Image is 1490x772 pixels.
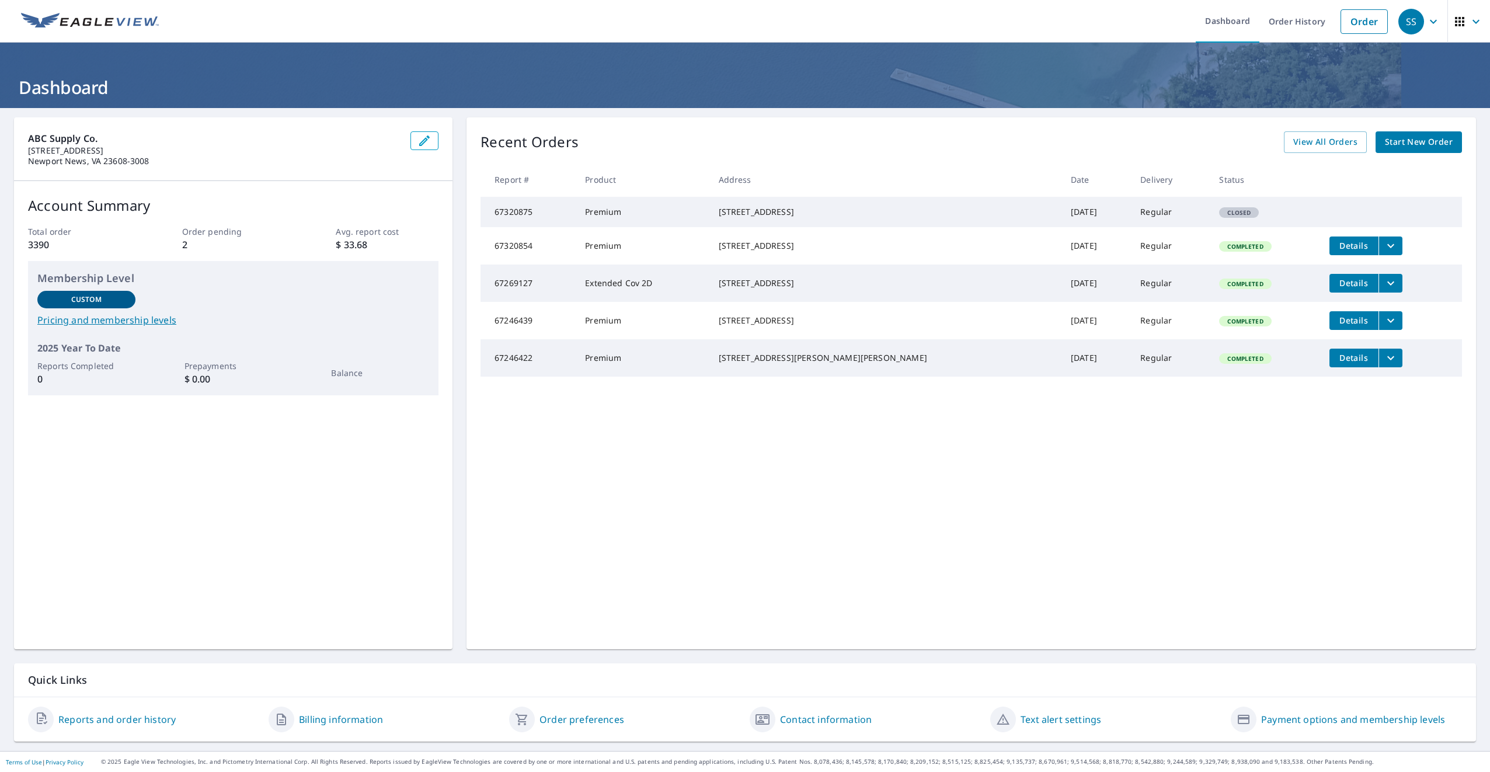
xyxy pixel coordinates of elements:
[1378,274,1402,293] button: filesDropdownBtn-67269127
[1131,227,1210,265] td: Regular
[539,712,624,726] a: Order preferences
[1378,237,1402,255] button: filesDropdownBtn-67320854
[1378,311,1402,330] button: filesDropdownBtn-67246439
[1336,315,1371,326] span: Details
[1061,162,1131,197] th: Date
[1329,349,1378,367] button: detailsBtn-67246422
[481,302,576,339] td: 67246439
[1061,339,1131,377] td: [DATE]
[481,265,576,302] td: 67269127
[299,712,383,726] a: Billing information
[1220,280,1270,288] span: Completed
[101,757,1484,766] p: © 2025 Eagle View Technologies, Inc. and Pictometry International Corp. All Rights Reserved. Repo...
[576,197,709,227] td: Premium
[1284,131,1367,153] a: View All Orders
[1061,227,1131,265] td: [DATE]
[1336,352,1371,363] span: Details
[780,712,872,726] a: Contact information
[37,270,429,286] p: Membership Level
[1131,197,1210,227] td: Regular
[576,265,709,302] td: Extended Cov 2D
[481,339,576,377] td: 67246422
[1210,162,1320,197] th: Status
[331,367,429,379] p: Balance
[1061,265,1131,302] td: [DATE]
[1220,354,1270,363] span: Completed
[1131,265,1210,302] td: Regular
[28,225,131,238] p: Total order
[576,227,709,265] td: Premium
[28,156,401,166] p: Newport News, VA 23608-3008
[1329,311,1378,330] button: detailsBtn-67246439
[1261,712,1445,726] a: Payment options and membership levels
[1376,131,1462,153] a: Start New Order
[37,313,429,327] a: Pricing and membership levels
[6,758,42,766] a: Terms of Use
[37,341,429,355] p: 2025 Year To Date
[21,13,159,30] img: EV Logo
[1061,302,1131,339] td: [DATE]
[1341,9,1388,34] a: Order
[481,131,579,153] p: Recent Orders
[182,225,285,238] p: Order pending
[1378,349,1402,367] button: filesDropdownBtn-67246422
[1220,208,1258,217] span: Closed
[1061,197,1131,227] td: [DATE]
[719,240,1053,252] div: [STREET_ADDRESS]
[1336,240,1371,251] span: Details
[719,206,1053,218] div: [STREET_ADDRESS]
[336,238,438,252] p: $ 33.68
[1220,317,1270,325] span: Completed
[1385,135,1453,149] span: Start New Order
[28,145,401,156] p: [STREET_ADDRESS]
[719,315,1053,326] div: [STREET_ADDRESS]
[37,360,135,372] p: Reports Completed
[1131,339,1210,377] td: Regular
[28,195,438,216] p: Account Summary
[1398,9,1424,34] div: SS
[1131,302,1210,339] td: Regular
[1220,242,1270,251] span: Completed
[14,75,1476,99] h1: Dashboard
[184,372,283,386] p: $ 0.00
[6,759,83,766] p: |
[28,238,131,252] p: 3390
[576,162,709,197] th: Product
[37,372,135,386] p: 0
[576,302,709,339] td: Premium
[58,712,176,726] a: Reports and order history
[46,758,83,766] a: Privacy Policy
[71,294,102,305] p: Custom
[1293,135,1357,149] span: View All Orders
[28,673,1462,687] p: Quick Links
[1329,237,1378,255] button: detailsBtn-67320854
[28,131,401,145] p: ABC Supply co.
[719,352,1053,364] div: [STREET_ADDRESS][PERSON_NAME][PERSON_NAME]
[182,238,285,252] p: 2
[481,227,576,265] td: 67320854
[1021,712,1101,726] a: Text alert settings
[576,339,709,377] td: Premium
[481,162,576,197] th: Report #
[481,197,576,227] td: 67320875
[1131,162,1210,197] th: Delivery
[1329,274,1378,293] button: detailsBtn-67269127
[719,277,1053,289] div: [STREET_ADDRESS]
[1336,277,1371,288] span: Details
[336,225,438,238] p: Avg. report cost
[184,360,283,372] p: Prepayments
[709,162,1062,197] th: Address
